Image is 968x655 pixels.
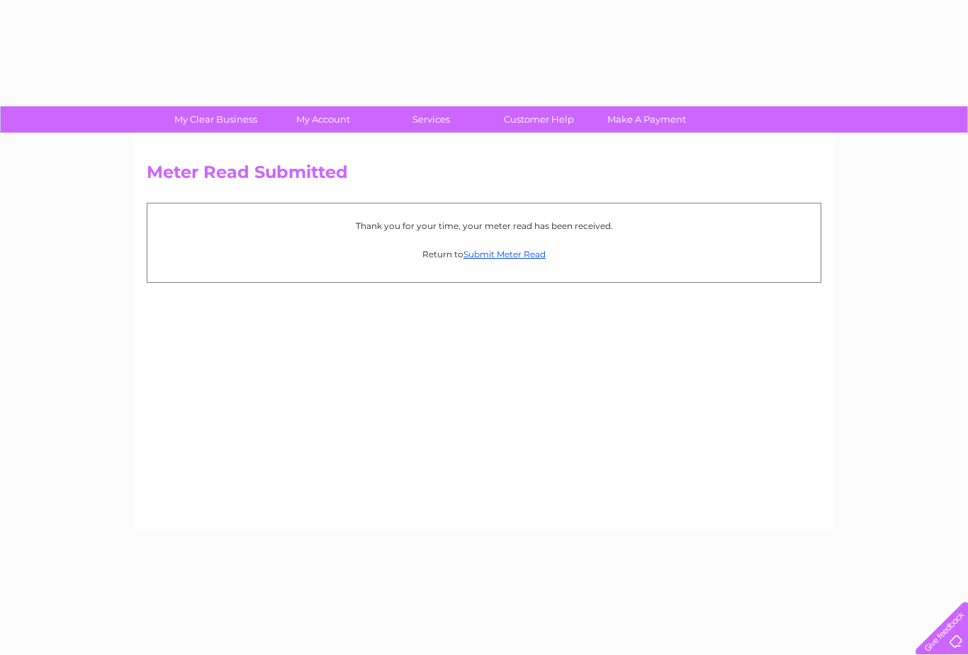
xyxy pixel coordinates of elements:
[265,106,382,133] a: My Account
[157,106,274,133] a: My Clear Business
[463,249,546,259] a: Submit Meter Read
[154,247,814,261] p: Return to
[154,219,814,233] p: Thank you for your time, your meter read has been received.
[373,106,490,133] a: Services
[480,106,597,133] a: Customer Help
[147,162,821,189] h2: Meter Read Submitted
[588,106,705,133] a: Make A Payment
